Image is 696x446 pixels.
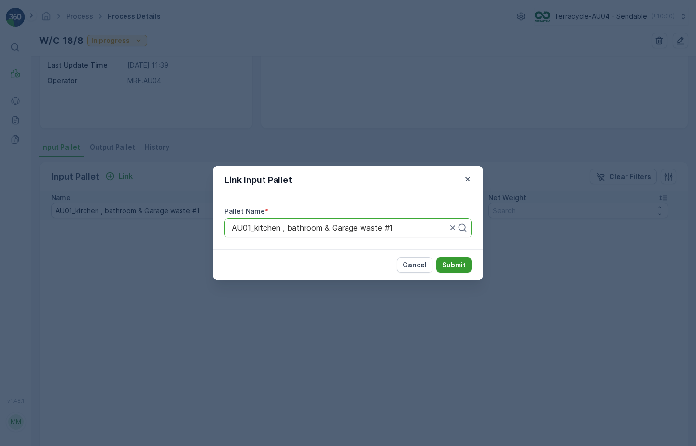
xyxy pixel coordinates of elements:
p: Link Input Pallet [224,173,292,187]
p: Cancel [403,260,427,270]
button: Submit [436,257,472,273]
label: Pallet Name [224,207,265,215]
button: Cancel [397,257,432,273]
p: Submit [442,260,466,270]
